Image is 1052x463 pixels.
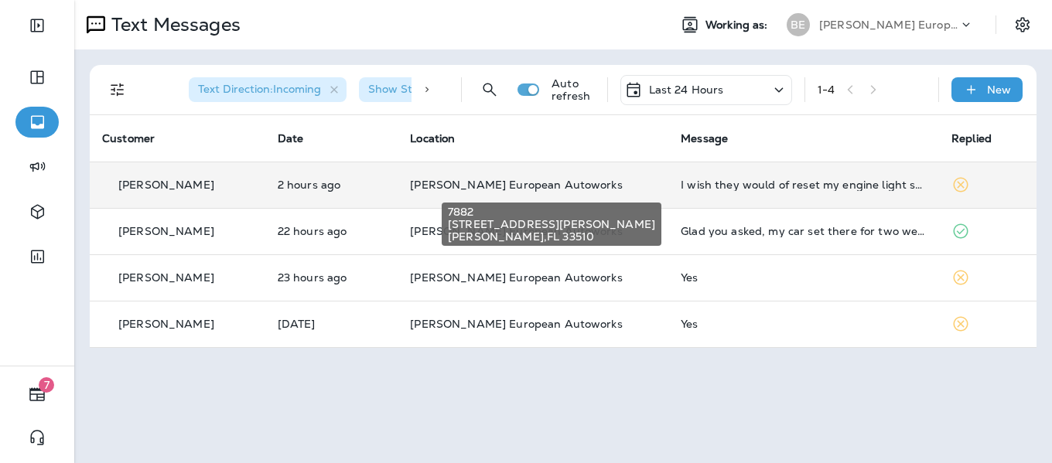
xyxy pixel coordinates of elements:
div: Yes [681,318,927,330]
p: Sep 5, 2025 10:08 AM [278,179,386,191]
p: Auto refresh [552,77,594,102]
span: Customer [102,131,155,145]
button: Settings [1009,11,1037,39]
span: [PERSON_NAME] , FL 33510 [448,230,655,243]
span: Location [410,131,455,145]
button: Search Messages [474,74,505,105]
div: Yes [681,271,927,284]
p: [PERSON_NAME] [118,179,214,191]
div: 1 - 4 [818,83,835,96]
p: [PERSON_NAME] European Autoworks [819,19,958,31]
span: [PERSON_NAME] European Autoworks [410,178,622,192]
div: BE [787,13,810,36]
p: Sep 4, 2025 12:48 PM [278,271,386,284]
button: Filters [102,74,133,105]
span: Show Start/Stop/Unsubscribe : true [368,82,555,96]
div: Show Start/Stop/Unsubscribe:true [359,77,580,102]
span: Date [278,131,304,145]
span: Replied [951,131,992,145]
span: [PERSON_NAME] European Autoworks [410,317,622,331]
p: [PERSON_NAME] [118,225,214,237]
p: [PERSON_NAME] [118,271,214,284]
span: [PERSON_NAME] European Autoworks [410,224,622,238]
span: Text Direction : Incoming [198,82,321,96]
button: 7 [15,379,59,410]
p: Sep 4, 2025 11:16 AM [278,318,386,330]
span: [STREET_ADDRESS][PERSON_NAME] [448,218,655,230]
p: New [987,83,1011,96]
p: Last 24 Hours [649,83,724,96]
span: 7 [39,377,54,393]
p: [PERSON_NAME] [118,318,214,330]
div: Text Direction:Incoming [189,77,347,102]
button: Expand Sidebar [15,10,59,41]
div: Glad you asked, my car set there for two weeks and did not even get an oil change, nothing was done [681,225,927,237]
span: [PERSON_NAME] European Autoworks [410,271,622,284]
span: Message [681,131,728,145]
p: Sep 4, 2025 02:05 PM [278,225,386,237]
span: Working as: [705,19,771,32]
span: 7882 [448,206,655,218]
div: I wish they would of reset my engine light so it wasn't still on since they fixed the issues [681,179,927,191]
p: Text Messages [105,13,241,36]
